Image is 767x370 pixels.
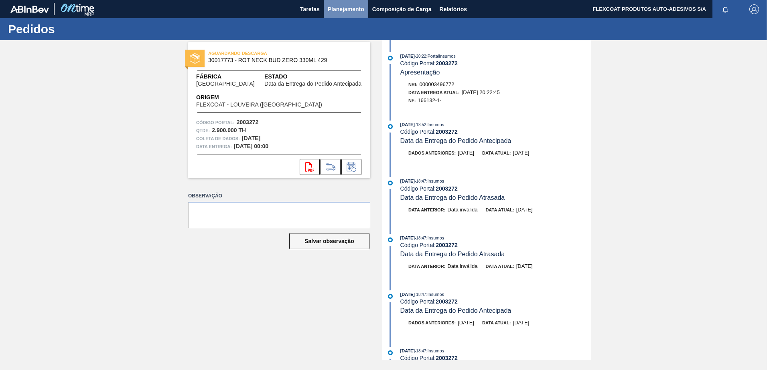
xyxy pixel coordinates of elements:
span: [DATE] [400,292,415,297]
span: Dados anteriores: [408,151,456,155]
span: Data atual: [482,151,511,155]
span: - 18:47 [415,292,426,297]
strong: [DATE] [242,135,260,141]
span: - 18:47 [415,236,426,240]
strong: 2003272 [436,60,458,66]
img: Logout [749,4,759,14]
span: Data entrega: [196,143,232,151]
div: Código Portal: [400,60,591,66]
strong: 2003272 [436,298,458,305]
span: NF: [408,98,416,103]
span: : Insumos [426,292,444,297]
span: [DATE] [513,150,529,156]
span: - 20:22 [415,54,426,58]
span: Estado [264,72,362,81]
span: : Insumos [426,348,444,353]
span: Tarefas [300,4,320,14]
span: [GEOGRAPHIC_DATA] [196,81,255,87]
span: Data da Entrega do Pedido Antecipada [400,137,511,144]
label: Observação [188,190,370,202]
span: Relatórios [440,4,467,14]
img: atual [388,181,393,185]
span: [DATE] [513,320,529,326]
div: Código Portal: [400,129,591,135]
span: Origem [196,93,345,102]
img: atual [388,237,393,242]
strong: 2003272 [436,185,458,192]
button: Notificações [712,4,738,15]
span: Composição de Carga [372,4,432,14]
span: Data Entrega Atual: [408,90,460,95]
img: atual [388,56,393,60]
span: : Insumos [426,235,444,240]
span: Nri: [408,82,418,87]
strong: [DATE] 00:00 [234,143,268,149]
span: 000003496772 [420,81,455,87]
img: atual [388,350,393,355]
span: [DATE] [400,122,415,127]
span: : PortalInsumos [426,54,455,58]
span: [DATE] [400,348,415,353]
span: [DATE] [458,150,474,156]
span: Data inválida [447,207,477,213]
span: - 18:47 [415,179,426,183]
span: Data inválida [447,263,477,269]
span: Data da Entrega do Pedido Antecipada [400,307,511,314]
div: Código Portal: [400,185,591,192]
span: Apresentação [400,69,440,76]
span: 30017773 - ROT NECK BUD ZERO 330ML 429 [208,57,354,63]
span: : Insumos [426,122,444,127]
span: - 18:52 [415,123,426,127]
img: estado [190,53,200,64]
span: [DATE] [516,207,533,213]
span: [DATE] [458,320,474,326]
span: [DATE] 20:22:45 [462,89,500,95]
div: Código Portal: [400,355,591,361]
span: Data atual: [485,264,514,269]
span: [DATE] [400,54,415,58]
span: Coleta de dados: [196,135,240,143]
span: Fábrica [196,72,264,81]
span: Data anterior: [408,207,445,212]
span: - 18:47 [415,349,426,353]
span: Data da Entrega do Pedido Antecipada [264,81,361,87]
div: Código Portal: [400,242,591,248]
img: atual [388,294,393,299]
div: Ir para Composição de Carga [321,159,341,175]
span: Qtde : [196,127,210,135]
span: Data da Entrega do Pedido Atrasada [400,194,505,201]
div: Código Portal: [400,298,591,305]
strong: 2003272 [436,355,458,361]
strong: 2003272 [237,119,259,125]
img: atual [388,124,393,129]
span: Planejamento [328,4,364,14]
span: Data atual: [482,320,511,325]
img: TNhmsLtSVTkK8tSr43FrP2fwEKptu5GPRR3wAAAABJRU5ErkJggg== [10,6,49,13]
span: Data anterior: [408,264,445,269]
strong: 2.900.000 TH [212,127,246,133]
span: : Insumos [426,179,444,183]
h1: Pedidos [8,24,150,34]
span: FLEXCOAT - LOUVEIRA ([GEOGRAPHIC_DATA]) [196,102,322,108]
strong: 2003272 [436,242,458,248]
span: Data da Entrega do Pedido Atrasada [400,251,505,257]
span: [DATE] [400,235,415,240]
span: 166132-1- [418,97,441,103]
span: Dados anteriores: [408,320,456,325]
span: [DATE] [400,179,415,183]
div: Abrir arquivo PDF [300,159,320,175]
span: Data atual: [485,207,514,212]
div: Informar alteração no pedido [341,159,361,175]
span: AGUARDANDO DESCARGA [208,49,321,57]
font: Código Portal: [196,120,235,125]
strong: 2003272 [436,129,458,135]
button: Salvar observação [289,233,369,249]
span: [DATE] [516,263,533,269]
